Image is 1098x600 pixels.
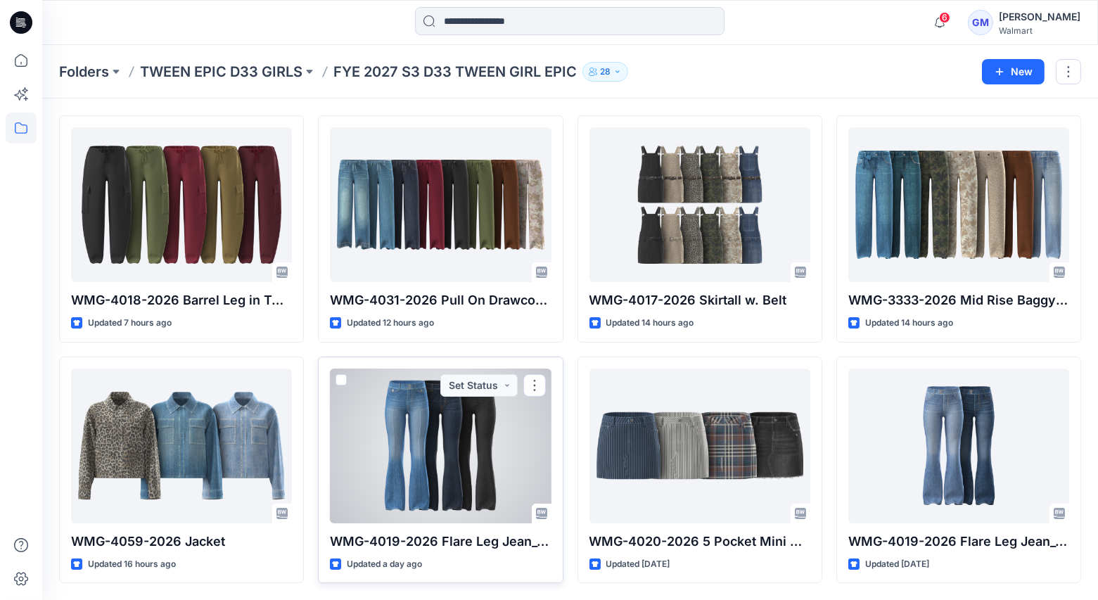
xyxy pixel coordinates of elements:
[606,316,694,331] p: Updated 14 hours ago
[71,127,292,282] a: WMG-4018-2026 Barrel Leg in Twill_Opt 2
[939,12,950,23] span: 6
[330,369,551,523] a: WMG-4019-2026 Flare Leg Jean_Opt2
[330,291,551,310] p: WMG-4031-2026 Pull On Drawcord Wide Leg_Opt3
[848,369,1069,523] a: WMG-4019-2026 Flare Leg Jean_Opt1
[59,62,109,82] a: Folders
[71,532,292,551] p: WMG-4059-2026 Jacket
[848,291,1069,310] p: WMG-3333-2026 Mid Rise Baggy Straight Pant
[582,62,628,82] button: 28
[330,127,551,282] a: WMG-4031-2026 Pull On Drawcord Wide Leg_Opt3
[968,10,993,35] div: GM
[88,316,172,331] p: Updated 7 hours ago
[589,127,810,282] a: WMG-4017-2026 Skirtall w. Belt
[589,291,810,310] p: WMG-4017-2026 Skirtall w. Belt
[140,62,302,82] a: TWEEN EPIC D33 GIRLS
[848,127,1069,282] a: WMG-3333-2026 Mid Rise Baggy Straight Pant
[606,557,670,572] p: Updated [DATE]
[333,62,577,82] p: FYE 2027 S3 D33 TWEEN GIRL EPIC
[347,316,434,331] p: Updated 12 hours ago
[848,532,1069,551] p: WMG-4019-2026 Flare Leg Jean_Opt1
[982,59,1045,84] button: New
[589,369,810,523] a: WMG-4020-2026 5 Pocket Mini Skirt
[330,532,551,551] p: WMG-4019-2026 Flare Leg Jean_Opt2
[589,532,810,551] p: WMG-4020-2026 5 Pocket Mini Skirt
[865,557,929,572] p: Updated [DATE]
[600,64,611,79] p: 28
[999,25,1080,36] div: Walmart
[88,557,176,572] p: Updated 16 hours ago
[71,369,292,523] a: WMG-4059-2026 Jacket
[71,291,292,310] p: WMG-4018-2026 Barrel Leg in Twill_Opt 2
[347,557,422,572] p: Updated a day ago
[999,8,1080,25] div: [PERSON_NAME]
[865,316,953,331] p: Updated 14 hours ago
